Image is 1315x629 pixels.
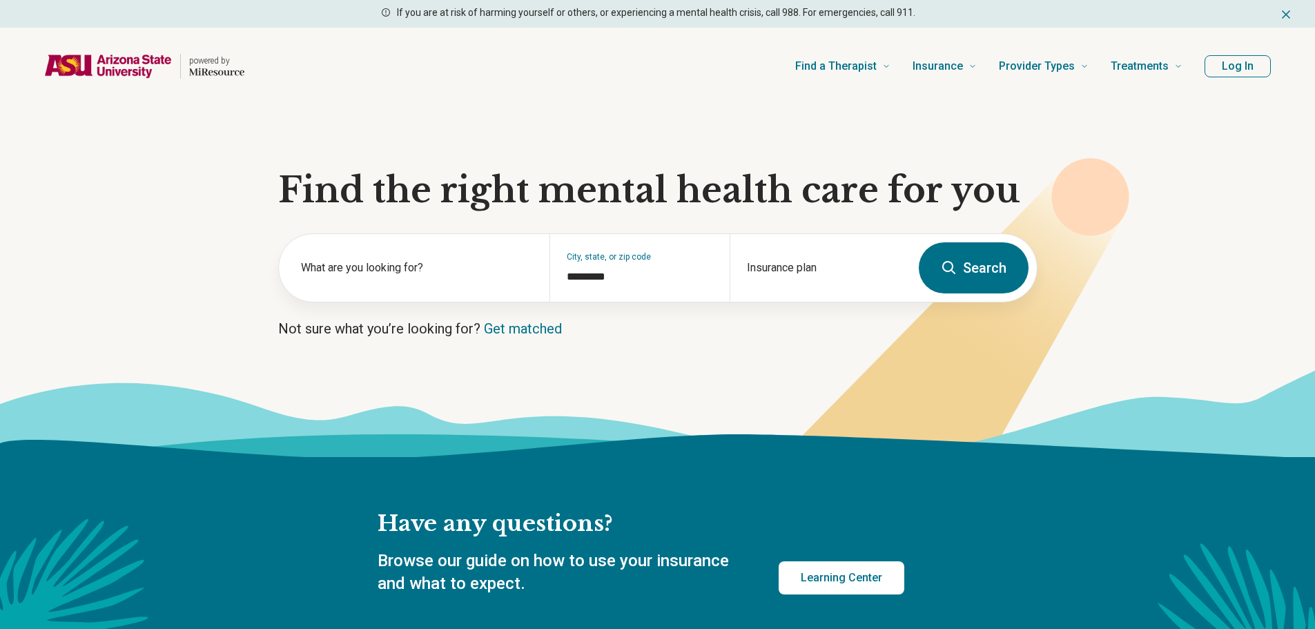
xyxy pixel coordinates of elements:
a: Treatments [1111,39,1182,94]
a: Provider Types [999,39,1089,94]
a: Home page [44,44,244,88]
a: Find a Therapist [795,39,890,94]
label: What are you looking for? [301,260,533,276]
p: Browse our guide on how to use your insurance and what to expect. [378,550,746,596]
button: Log In [1205,55,1271,77]
a: Get matched [484,320,562,337]
p: If you are at risk of harming yourself or others, or experiencing a mental health crisis, call 98... [397,6,915,20]
button: Search [919,242,1029,293]
p: powered by [189,55,244,66]
span: Provider Types [999,57,1075,76]
span: Find a Therapist [795,57,877,76]
a: Learning Center [779,561,904,594]
h2: Have any questions? [378,510,904,539]
span: Insurance [913,57,963,76]
p: Not sure what you’re looking for? [278,319,1038,338]
a: Insurance [913,39,977,94]
button: Dismiss [1279,6,1293,22]
h1: Find the right mental health care for you [278,170,1038,211]
span: Treatments [1111,57,1169,76]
